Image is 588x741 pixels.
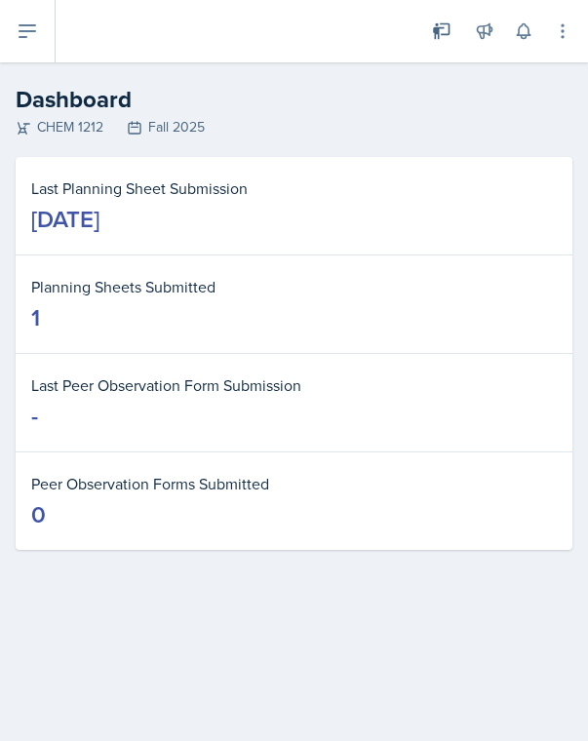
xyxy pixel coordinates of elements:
[31,472,557,495] dt: Peer Observation Forms Submitted
[31,275,557,298] dt: Planning Sheets Submitted
[31,176,557,200] dt: Last Planning Sheet Submission
[31,302,40,333] div: 1
[16,117,572,137] div: CHEM 1212 Fall 2025
[31,401,38,432] div: -
[16,82,572,117] h2: Dashboard
[31,499,46,530] div: 0
[31,204,99,235] div: [DATE]
[31,373,557,397] dt: Last Peer Observation Form Submission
